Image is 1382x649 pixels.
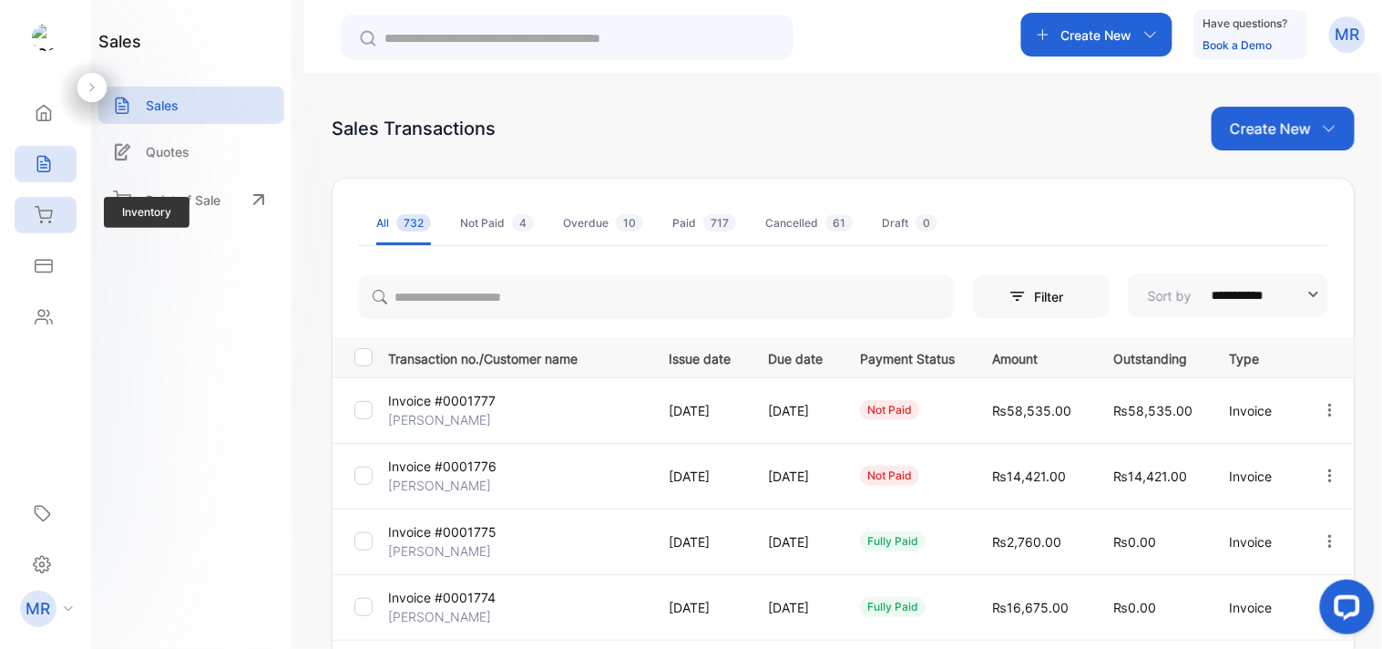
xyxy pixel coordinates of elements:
[1329,13,1366,57] button: MR
[388,522,496,541] p: Invoice #0001775
[669,345,731,368] p: Issue date
[669,401,731,420] p: [DATE]
[672,215,736,232] div: Paid
[973,274,1110,318] button: Filter
[388,391,496,410] p: Invoice #0001777
[460,215,534,232] div: Not Paid
[388,345,646,368] p: Transaction no./Customer name
[98,180,284,220] a: Point of Sale
[768,532,823,551] p: [DATE]
[26,597,51,621] p: MR
[388,541,491,561] p: [PERSON_NAME]
[388,476,491,495] p: [PERSON_NAME]
[768,345,823,368] p: Due date
[669,598,731,617] p: [DATE]
[388,410,491,429] p: [PERSON_NAME]
[1203,15,1288,33] p: Have questions?
[388,588,496,607] p: Invoice #0001774
[1113,600,1156,615] span: ₨0.00
[1203,38,1273,52] a: Book a Demo
[388,607,491,626] p: [PERSON_NAME]
[1113,403,1193,418] span: ₨58,535.00
[992,534,1061,550] span: ₨2,760.00
[768,401,823,420] p: [DATE]
[98,133,284,170] a: Quotes
[992,600,1069,615] span: ₨16,675.00
[860,466,919,486] div: not paid
[332,115,496,142] div: Sales Transactions
[146,96,179,115] p: Sales
[1113,345,1193,368] p: Outstanding
[860,345,955,368] p: Payment Status
[860,597,926,617] div: fully paid
[512,214,534,232] span: 4
[146,142,189,161] p: Quotes
[1230,467,1284,486] p: Invoice
[1113,534,1156,550] span: ₨0.00
[916,214,937,232] span: 0
[1212,107,1355,150] button: Create New
[1336,23,1360,46] p: MR
[1128,273,1328,317] button: Sort by
[1021,13,1172,57] button: Create New
[146,191,220,210] p: Point of Sale
[825,214,853,232] span: 61
[768,467,823,486] p: [DATE]
[616,214,643,232] span: 10
[396,214,431,232] span: 732
[765,215,853,232] div: Cancelled
[98,87,284,124] a: Sales
[703,214,736,232] span: 717
[376,215,431,232] div: All
[1230,118,1311,139] p: Create New
[992,403,1071,418] span: ₨58,535.00
[32,24,59,51] img: logo
[860,531,926,551] div: fully paid
[1230,598,1284,617] p: Invoice
[882,215,937,232] div: Draft
[768,598,823,617] p: [DATE]
[104,197,189,228] span: Inventory
[1305,572,1382,649] iframe: LiveChat chat widget
[1061,26,1132,45] p: Create New
[1113,469,1187,484] span: ₨14,421.00
[563,215,643,232] div: Overdue
[388,457,496,476] p: Invoice #0001776
[992,469,1066,484] span: ₨14,421.00
[669,467,731,486] p: [DATE]
[992,345,1076,368] p: Amount
[1230,401,1284,420] p: Invoice
[1230,532,1284,551] p: Invoice
[98,29,141,54] h1: sales
[1148,286,1192,305] p: Sort by
[860,400,919,420] div: not paid
[1230,345,1284,368] p: Type
[1034,287,1074,306] p: Filter
[669,532,731,551] p: [DATE]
